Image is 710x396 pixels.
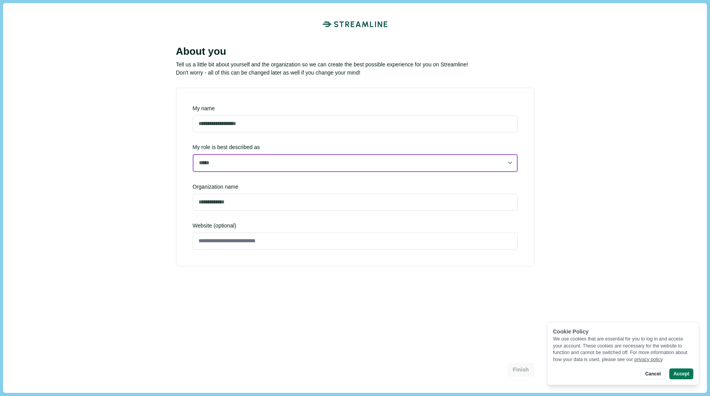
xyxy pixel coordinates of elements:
[176,69,534,77] p: Don't worry - all of this can be changed later as well if you change your mind!
[176,45,534,58] div: About you
[193,183,518,191] div: Organization name
[553,336,693,363] div: We use cookies that are essential for you to log in and access your account. These cookies are ne...
[553,328,589,335] span: Cookie Policy
[634,357,663,362] a: privacy policy
[507,363,534,377] button: Finish
[176,61,534,69] p: Tell us a little bit about yourself and the organization so we can create the best possible exper...
[669,368,693,379] button: Accept
[641,368,665,379] button: Cancel
[193,222,518,230] span: Website (optional)
[193,143,518,172] div: My role is best described as
[193,104,518,113] div: My name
